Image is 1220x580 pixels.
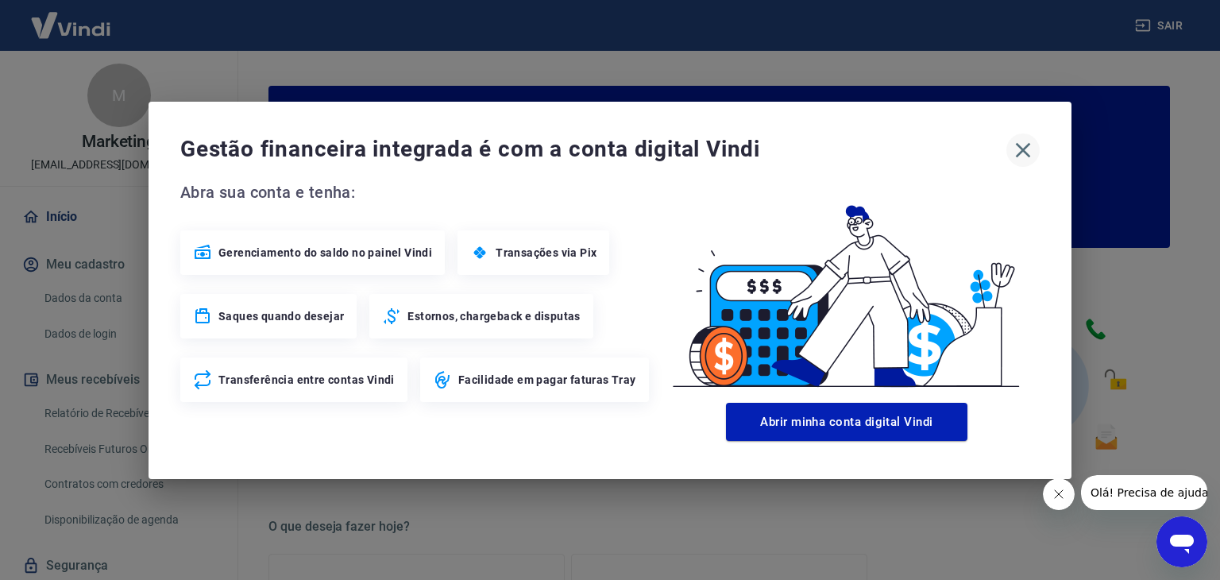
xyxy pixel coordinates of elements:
span: Olá! Precisa de ajuda? [10,11,133,24]
span: Transações via Pix [496,245,596,261]
span: Estornos, chargeback e disputas [407,308,580,324]
iframe: Mensagem da empresa [1081,475,1207,510]
span: Abra sua conta e tenha: [180,180,654,205]
span: Facilidade em pagar faturas Tray [458,372,636,388]
span: Gerenciamento do saldo no painel Vindi [218,245,432,261]
iframe: Fechar mensagem [1043,478,1075,510]
span: Gestão financeira integrada é com a conta digital Vindi [180,133,1006,165]
img: Good Billing [654,180,1040,396]
button: Abrir minha conta digital Vindi [726,403,967,441]
iframe: Botão para abrir a janela de mensagens [1156,516,1207,567]
span: Transferência entre contas Vindi [218,372,395,388]
span: Saques quando desejar [218,308,344,324]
